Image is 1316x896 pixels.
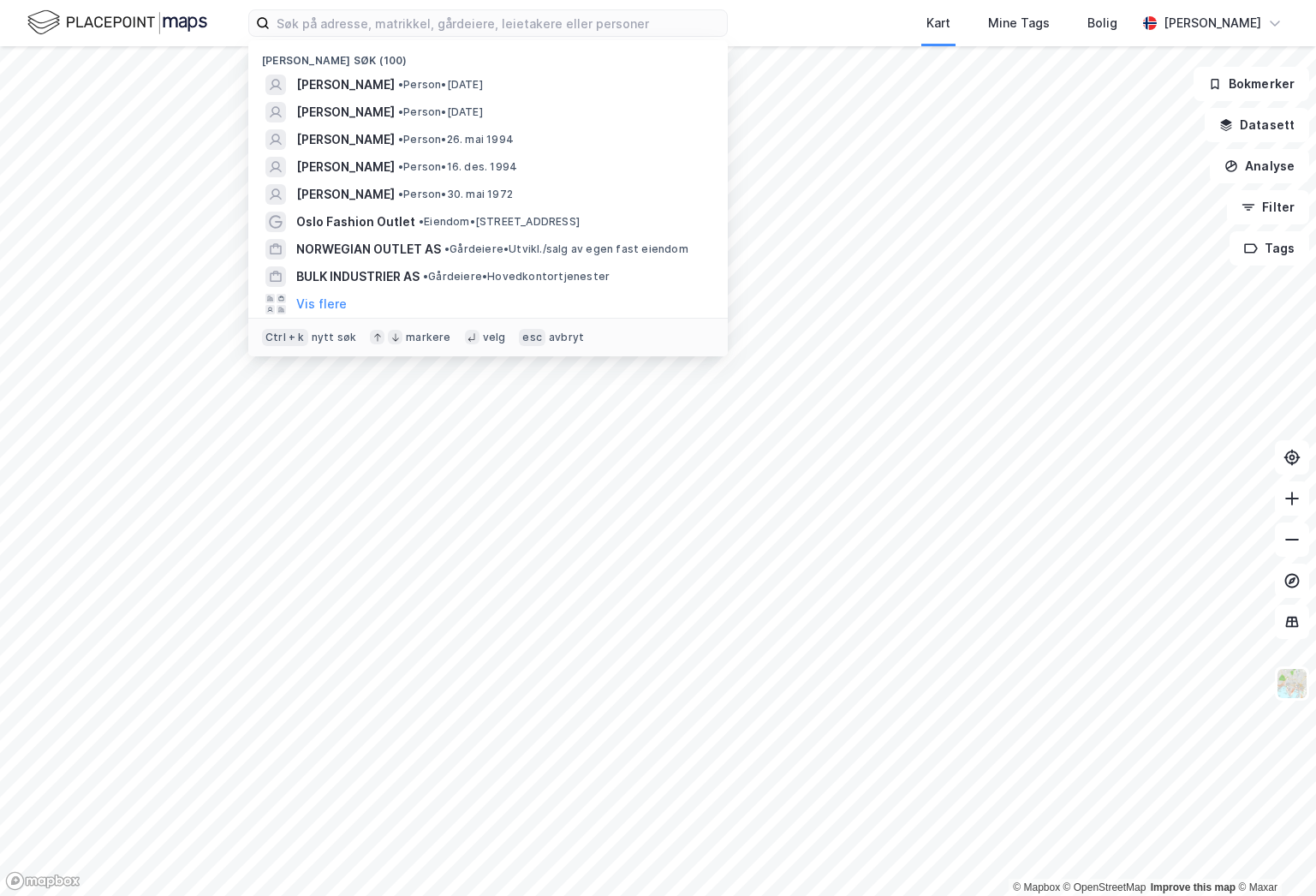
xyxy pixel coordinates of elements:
img: logo.f888ab2527a4732fd821a326f86c7f29.svg [27,8,207,38]
div: [PERSON_NAME] søk (100) [248,40,728,71]
div: Kart [926,13,950,33]
span: • [398,78,403,91]
a: Mapbox [1013,881,1060,893]
span: Gårdeiere • Utvikl./salg av egen fast eiendom [444,242,688,256]
button: Vis flere [296,294,347,314]
div: Ctrl + k [262,329,308,346]
input: Søk på adresse, matrikkel, gårdeiere, leietakere eller personer [270,10,727,36]
button: Bokmerker [1194,67,1309,101]
span: Person • 26. mai 1994 [398,133,514,146]
button: Filter [1227,190,1309,224]
a: Improve this map [1151,881,1236,893]
span: [PERSON_NAME] [296,102,395,122]
div: avbryt [549,331,584,344]
a: OpenStreetMap [1063,881,1146,893]
span: • [444,242,450,255]
span: [PERSON_NAME] [296,75,395,95]
span: [PERSON_NAME] [296,184,395,205]
button: Datasett [1205,108,1309,142]
span: Person • 16. des. 1994 [398,160,517,174]
img: Z [1276,667,1308,700]
span: • [423,270,428,283]
span: [PERSON_NAME] [296,129,395,150]
button: Tags [1230,231,1309,266]
div: esc [519,329,545,346]
span: [PERSON_NAME] [296,157,395,177]
span: • [398,133,403,146]
div: [PERSON_NAME] [1164,13,1261,33]
span: • [419,215,424,228]
span: Person • [DATE] [398,78,483,92]
span: Person • 30. mai 1972 [398,188,513,201]
span: • [398,160,403,173]
div: velg [483,331,506,344]
span: NORWEGIAN OUTLET AS [296,239,441,260]
button: Analyse [1210,149,1309,183]
div: markere [406,331,450,344]
span: Eiendom • [STREET_ADDRESS] [419,215,580,229]
div: nytt søk [312,331,357,344]
div: Mine Tags [988,13,1050,33]
div: Bolig [1087,13,1117,33]
a: Mapbox homepage [5,871,80,891]
span: • [398,188,403,200]
iframe: Chat Widget [1230,814,1316,896]
span: • [398,105,403,118]
span: Person • [DATE] [398,105,483,119]
span: Gårdeiere • Hovedkontortjenester [423,270,610,284]
span: BULK INDUSTRIER AS [296,266,420,287]
span: Oslo Fashion Outlet [296,212,415,232]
